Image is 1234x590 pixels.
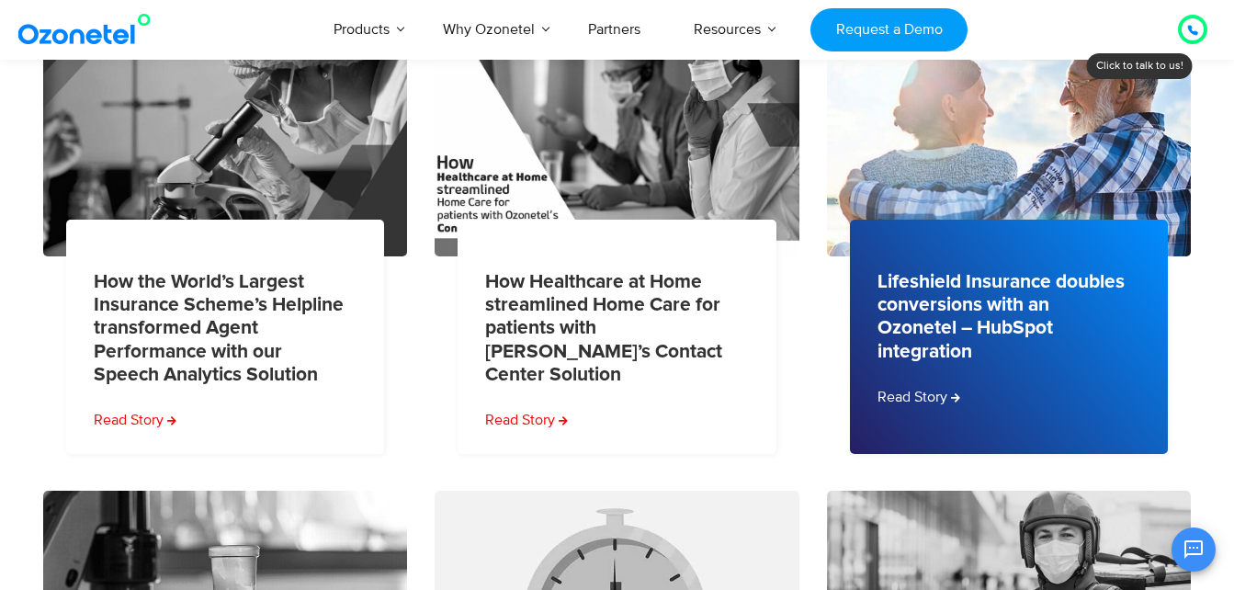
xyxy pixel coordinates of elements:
a: How Healthcare at Home streamlined Home Care for patients with [PERSON_NAME]’s Contact Center Sol... [485,270,738,386]
a: How the World’s Largest Insurance Scheme’s Helpline transformed Agent Performance with our Speech... [94,270,346,386]
a: Read more about How the World’s Largest Insurance Scheme’s Helpline transformed Agent Performance... [94,409,176,431]
button: Open chat [1172,528,1216,572]
a: Lifeshield Insurance doubles conversions with an Ozonetel – HubSpot integration [877,270,1130,363]
a: Read more about Lifeshield Insurance doubles conversions with an Ozonetel – HubSpot integration [877,386,960,408]
a: Request a Demo [810,8,968,51]
a: Read more about How Healthcare at Home streamlined Home Care for patients with Ozonetel’s Contact... [485,409,568,431]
